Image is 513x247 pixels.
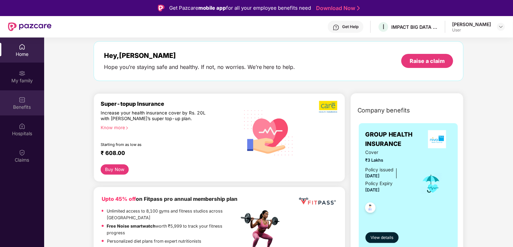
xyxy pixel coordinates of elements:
div: ₹ 608.00 [101,150,232,158]
span: [DATE] [366,173,380,178]
div: User [452,27,491,33]
div: Hey, [PERSON_NAME] [104,52,295,60]
strong: mobile app [198,5,226,11]
div: IMPACT BIG DATA ANALYSIS PRIVATE LIMITED [391,24,438,30]
img: svg+xml;base64,PHN2ZyB4bWxucz0iaHR0cDovL3d3dy53My5vcmcvMjAwMC9zdmciIHdpZHRoPSI0OC45NDMiIGhlaWdodD... [362,200,379,217]
div: Policy issued [366,166,394,173]
span: ₹3 Lakhs [366,157,411,164]
span: right [125,126,129,130]
button: View details [366,232,399,243]
img: svg+xml;base64,PHN2ZyBpZD0iQ2xhaW0iIHhtbG5zPSJodHRwOi8vd3d3LnczLm9yZy8yMDAwL3N2ZyIgd2lkdGg9IjIwIi... [19,149,25,156]
img: icon [420,173,442,195]
img: svg+xml;base64,PHN2ZyBpZD0iSG9tZSIgeG1sbnM9Imh0dHA6Ly93d3cudzMub3JnLzIwMDAvc3ZnIiB3aWR0aD0iMjAiIG... [19,44,25,50]
div: Get Help [342,24,358,29]
img: svg+xml;base64,PHN2ZyBpZD0iSG9zcGl0YWxzIiB4bWxucz0iaHR0cDovL3d3dy53My5vcmcvMjAwMC9zdmciIHdpZHRoPS... [19,123,25,130]
img: svg+xml;base64,PHN2ZyB3aWR0aD0iMjAiIGhlaWdodD0iMjAiIHZpZXdCb3g9IjAgMCAyMCAyMCIgZmlsbD0ibm9uZSIgeG... [19,70,25,77]
span: GROUP HEALTH INSURANCE [366,130,423,149]
span: View details [371,235,393,241]
div: [PERSON_NAME] [452,21,491,27]
img: svg+xml;base64,PHN2ZyBpZD0iSGVscC0zMngzMiIgeG1sbnM9Imh0dHA6Ly93d3cudzMub3JnLzIwMDAvc3ZnIiB3aWR0aD... [333,24,339,31]
p: Unlimited access to 8,100 gyms and fitness studios across [GEOGRAPHIC_DATA] [107,208,239,221]
img: fppp.png [298,195,337,208]
div: Policy Expiry [366,180,393,187]
a: Download Now [316,5,358,12]
div: Hope you’re staying safe and healthy. If not, no worries. We’re here to help. [104,64,295,71]
img: b5dec4f62d2307b9de63beb79f102df3.png [319,100,338,113]
span: [DATE] [366,187,380,192]
img: svg+xml;base64,PHN2ZyBpZD0iRHJvcGRvd24tMzJ4MzIiIHhtbG5zPSJodHRwOi8vd3d3LnczLm9yZy8yMDAwL3N2ZyIgd2... [498,24,504,29]
img: insurerLogo [428,130,446,148]
img: svg+xml;base64,PHN2ZyBpZD0iQmVuZWZpdHMiIHhtbG5zPSJodHRwOi8vd3d3LnczLm9yZy8yMDAwL3N2ZyIgd2lkdGg9Ij... [19,96,25,103]
img: svg+xml;base64,PHN2ZyB4bWxucz0iaHR0cDovL3d3dy53My5vcmcvMjAwMC9zdmciIHhtbG5zOnhsaW5rPSJodHRwOi8vd3... [239,102,299,163]
b: on Fitpass pro annual membership plan [102,196,237,202]
span: Company benefits [357,106,410,115]
img: Logo [158,5,165,11]
img: New Pazcare Logo [8,22,52,31]
div: Get Pazcare for all your employee benefits need [169,4,311,12]
div: Raise a claim [410,57,445,65]
span: I [383,23,384,31]
strong: Free Noise smartwatch [107,224,156,229]
b: Upto 45% off [102,196,136,202]
div: Super-topup Insurance [101,100,239,107]
img: Stroke [357,5,360,12]
p: worth ₹5,999 to track your fitness progress [107,223,239,236]
p: Personalized diet plans from expert nutritionists [107,238,201,245]
div: Know more [101,125,235,130]
div: Increase your health insurance cover by Rs. 20L with [PERSON_NAME]’s super top-up plan. [101,110,210,122]
div: Starting from as low as [101,142,211,147]
button: Buy Now [101,164,129,175]
span: Cover [366,149,411,156]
